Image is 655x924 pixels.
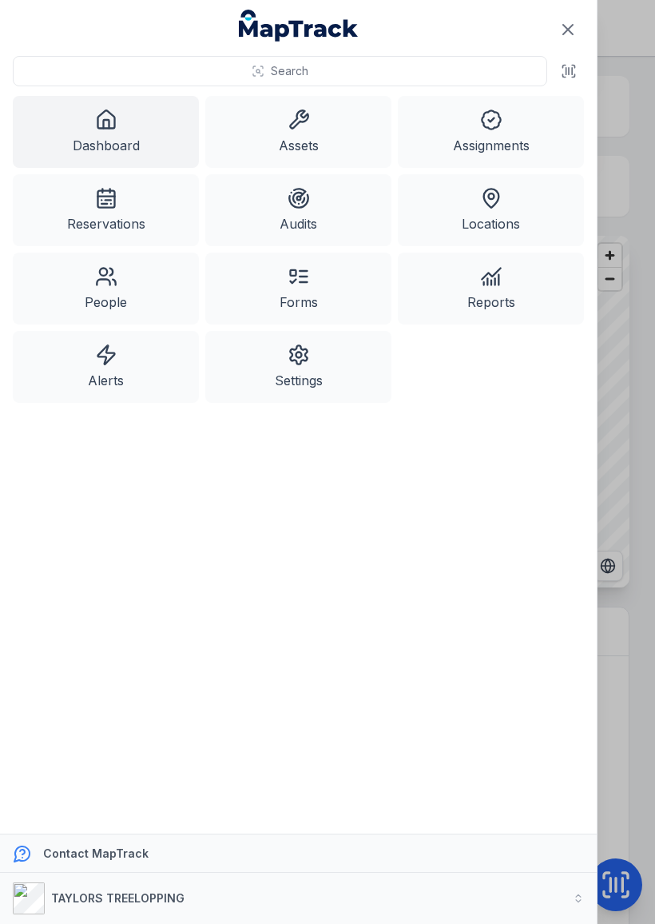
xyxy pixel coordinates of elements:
[13,96,199,168] a: Dashboard
[13,56,547,86] button: Search
[43,846,149,860] strong: Contact MapTrack
[205,96,391,168] a: Assets
[239,10,359,42] a: MapTrack
[13,253,199,325] a: People
[205,174,391,246] a: Audits
[13,174,199,246] a: Reservations
[551,13,585,46] button: Close navigation
[13,331,199,403] a: Alerts
[398,174,584,246] a: Locations
[205,253,391,325] a: Forms
[51,891,185,905] strong: TAYLORS TREELOPPING
[398,253,584,325] a: Reports
[205,331,391,403] a: Settings
[271,63,308,79] span: Search
[398,96,584,168] a: Assignments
